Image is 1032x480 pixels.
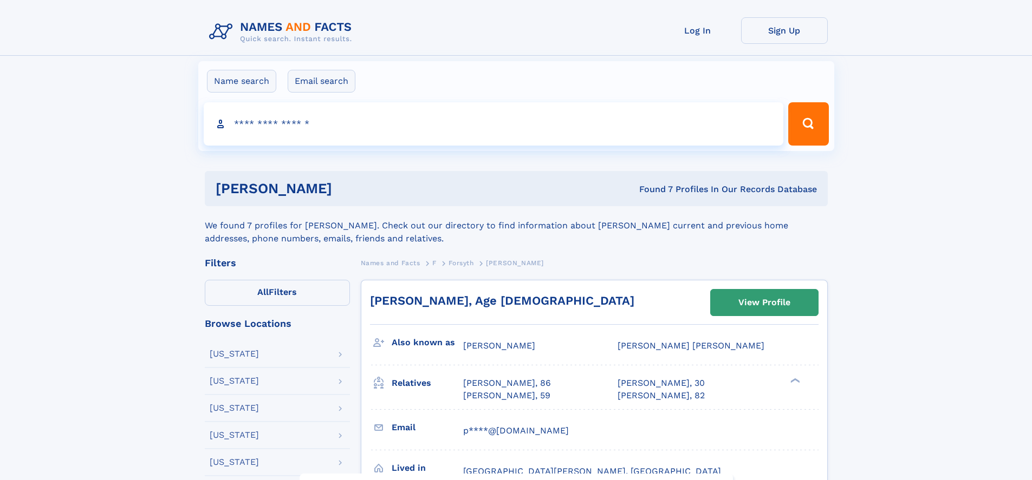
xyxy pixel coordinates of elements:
div: Browse Locations [205,319,350,328]
a: [PERSON_NAME], 86 [463,377,551,389]
label: Filters [205,280,350,306]
h1: [PERSON_NAME] [216,182,486,195]
a: Sign Up [741,17,828,44]
label: Email search [288,70,355,93]
a: [PERSON_NAME], 59 [463,390,550,402]
span: All [257,287,269,297]
a: Names and Facts [361,256,420,269]
span: [GEOGRAPHIC_DATA][PERSON_NAME], [GEOGRAPHIC_DATA] [463,466,721,476]
div: [US_STATE] [210,377,259,385]
div: Found 7 Profiles In Our Records Database [485,183,817,195]
span: [PERSON_NAME] [PERSON_NAME] [618,340,764,351]
h3: Relatives [392,374,463,392]
a: Log In [654,17,741,44]
a: View Profile [711,290,818,315]
img: Logo Names and Facts [205,17,361,47]
span: Forsyth [449,259,473,267]
div: View Profile [738,290,790,315]
span: [PERSON_NAME] [463,340,535,351]
div: We found 7 profiles for [PERSON_NAME]. Check out our directory to find information about [PERSON_... [205,206,828,245]
span: [PERSON_NAME] [486,259,544,267]
h3: Lived in [392,459,463,477]
a: [PERSON_NAME], Age [DEMOGRAPHIC_DATA] [370,294,634,307]
h3: Email [392,418,463,437]
div: ❯ [788,377,801,384]
a: Forsyth [449,256,473,269]
button: Search Button [788,102,828,146]
input: search input [204,102,784,146]
a: [PERSON_NAME], 30 [618,377,705,389]
div: [US_STATE] [210,458,259,466]
h3: Also known as [392,333,463,352]
div: [US_STATE] [210,404,259,412]
a: F [432,256,437,269]
div: [US_STATE] [210,431,259,439]
label: Name search [207,70,276,93]
div: [US_STATE] [210,350,259,358]
a: [PERSON_NAME], 82 [618,390,705,402]
span: F [432,259,437,267]
div: Filters [205,258,350,268]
